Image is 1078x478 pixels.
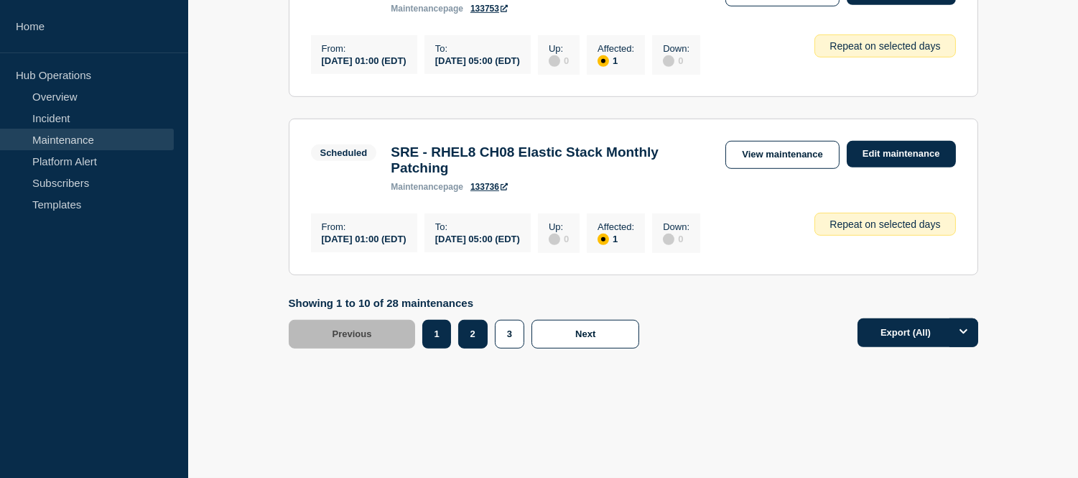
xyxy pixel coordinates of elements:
[422,320,450,349] button: 1
[458,320,488,349] button: 2
[320,147,368,158] div: Scheduled
[435,232,520,244] div: [DATE] 05:00 (EDT)
[333,328,372,339] span: Previous
[289,297,647,309] p: Showing 1 to 10 of 28 maintenances
[495,320,524,349] button: 3
[549,43,569,54] p: Up :
[549,234,560,245] div: disabled
[435,43,520,54] p: To :
[858,318,978,347] button: Export (All)
[289,320,416,349] button: Previous
[847,141,956,167] a: Edit maintenance
[391,182,443,192] span: maintenance
[470,182,508,192] a: 133736
[575,328,595,339] span: Next
[549,54,569,67] div: 0
[549,221,569,232] p: Up :
[814,213,955,236] div: Repeat on selected days
[435,221,520,232] p: To :
[531,320,639,349] button: Next
[598,232,634,245] div: 1
[663,221,689,232] p: Down :
[598,55,609,67] div: affected
[598,221,634,232] p: Affected :
[322,232,406,244] div: [DATE] 01:00 (EDT)
[598,234,609,245] div: affected
[663,232,689,245] div: 0
[391,182,463,192] p: page
[322,43,406,54] p: From :
[663,55,674,67] div: disabled
[663,54,689,67] div: 0
[814,35,955,58] div: Repeat on selected days
[549,232,569,245] div: 0
[391,144,711,176] h3: SRE - RHEL8 CH08 Elastic Stack Monthly Patching
[391,4,443,14] span: maintenance
[663,234,674,245] div: disabled
[470,4,508,14] a: 133753
[949,318,978,347] button: Options
[549,55,560,67] div: disabled
[598,54,634,67] div: 1
[391,4,463,14] p: page
[725,141,839,169] a: View maintenance
[322,221,406,232] p: From :
[322,54,406,66] div: [DATE] 01:00 (EDT)
[663,43,689,54] p: Down :
[598,43,634,54] p: Affected :
[435,54,520,66] div: [DATE] 05:00 (EDT)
